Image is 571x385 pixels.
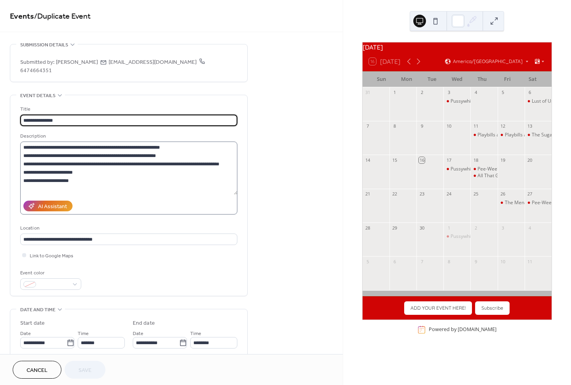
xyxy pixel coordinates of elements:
[34,9,91,24] span: / Duplicate Event
[38,203,67,211] div: AI Assistant
[520,71,545,87] div: Sat
[473,225,479,231] div: 2
[20,319,45,328] div: Start date
[23,201,73,211] button: AI Assistant
[473,157,479,163] div: 18
[451,166,511,172] div: Pussywhipped Wednesdays
[190,329,201,338] span: Time
[470,166,497,172] div: Pee-Wee's Wild & Weird World (Waterloo)
[429,326,497,333] div: Powered by
[20,58,237,75] span: Submitted by: [PERSON_NAME] [EMAIL_ADDRESS][DOMAIN_NAME]
[495,71,520,87] div: Fri
[363,42,552,52] div: [DATE]
[473,259,479,264] div: 9
[20,57,205,76] span: 6474664351
[419,90,425,96] div: 2
[365,259,371,264] div: 5
[498,199,525,206] div: The Menagerie: Beneath the Pines
[470,71,495,87] div: Thu
[365,157,371,163] div: 14
[446,123,452,129] div: 10
[500,191,506,197] div: 26
[20,269,80,277] div: Event color
[446,157,452,163] div: 17
[500,259,506,264] div: 10
[419,157,425,163] div: 16
[419,123,425,129] div: 9
[498,132,525,138] div: Playbills and Pasties: Where Broadway Gets Naughty!
[369,71,394,87] div: Sun
[532,132,569,138] div: The Sugar Shack
[527,259,533,264] div: 11
[419,259,425,264] div: 7
[470,132,497,138] div: Playbills and Pasties: Where Broadway Gets Naughty!
[473,191,479,197] div: 25
[500,157,506,163] div: 19
[20,92,55,100] span: Event details
[451,233,511,240] div: Pussywhipped Wednesdays
[365,225,371,231] div: 28
[458,326,497,333] a: [DOMAIN_NAME]
[500,123,506,129] div: 12
[500,225,506,231] div: 3
[78,329,89,338] span: Time
[419,225,425,231] div: 30
[30,252,73,260] span: Link to Google Maps
[20,329,31,338] span: Date
[392,157,398,163] div: 15
[13,361,61,379] button: Cancel
[392,225,398,231] div: 29
[392,259,398,264] div: 6
[20,224,236,232] div: Location
[20,132,236,140] div: Description
[446,225,452,231] div: 1
[532,98,557,105] div: Lust of Us II
[525,98,552,105] div: Lust of Us II
[475,301,510,315] button: Subscribe
[10,9,34,24] a: Events
[419,71,445,87] div: Tue
[473,123,479,129] div: 11
[527,225,533,231] div: 4
[20,306,55,314] span: Date and time
[525,132,552,138] div: The Sugar Shack
[133,319,155,328] div: End date
[443,166,470,172] div: Pussywhipped Wednesdays
[443,233,470,240] div: Pussywhipped Wednesdays
[404,301,472,315] button: ADD YOUR EVENT HERE!
[365,90,371,96] div: 31
[392,90,398,96] div: 1
[394,71,419,87] div: Mon
[527,157,533,163] div: 20
[20,41,68,49] span: Submission details
[365,191,371,197] div: 21
[444,71,470,87] div: Wed
[451,98,511,105] div: Pussywhipped Wednesdays
[419,191,425,197] div: 23
[446,259,452,264] div: 8
[443,98,470,105] div: Pussywhipped Wednesdays
[20,105,236,113] div: Title
[446,191,452,197] div: 24
[527,90,533,96] div: 6
[525,199,552,206] div: Pee-Wee's Wild & Weird World (Toronto)
[133,329,143,338] span: Date
[473,90,479,96] div: 4
[527,123,533,129] div: 13
[446,90,452,96] div: 3
[365,123,371,129] div: 7
[27,366,48,375] span: Cancel
[470,172,497,179] div: All That Glitters at My House
[500,90,506,96] div: 5
[527,191,533,197] div: 27
[453,59,523,64] span: America/[GEOGRAPHIC_DATA]
[477,172,540,179] div: All That Glitters at My House
[392,123,398,129] div: 8
[392,191,398,197] div: 22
